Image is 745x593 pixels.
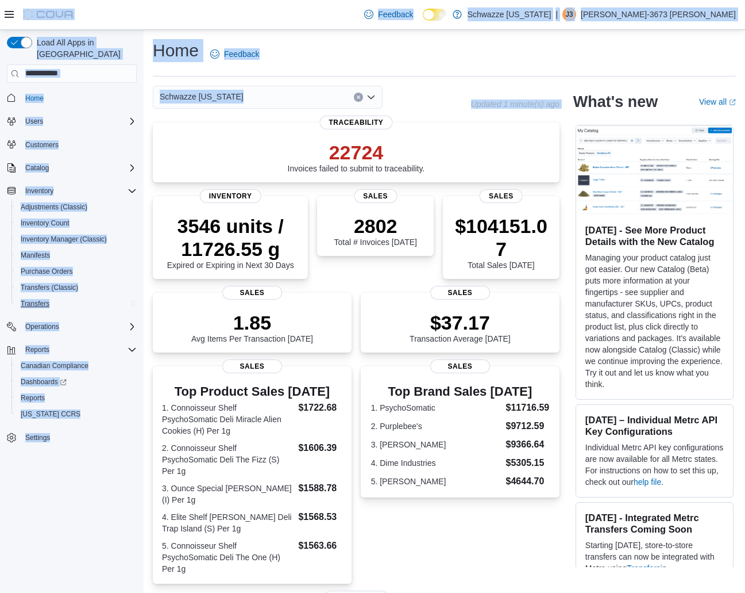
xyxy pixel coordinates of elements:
h3: Top Brand Sales [DATE] [371,385,550,399]
dd: $1722.68 [298,401,342,415]
button: Clear input [354,93,363,102]
span: Reports [21,343,137,357]
dt: 5. [PERSON_NAME] [371,476,501,487]
a: Transfers (Classic) [16,281,83,294]
p: Updated 1 minute(s) ago [471,100,559,109]
button: Inventory Count [11,215,141,231]
span: Sales [430,359,490,373]
span: Dashboards [21,377,67,387]
a: Reports [16,391,49,405]
a: Manifests [16,248,55,262]
p: [PERSON_NAME]-3673 [PERSON_NAME] [581,7,736,21]
nav: Complex example [7,85,137,476]
p: 1.85 [191,311,313,334]
a: Canadian Compliance [16,359,93,373]
a: [US_STATE] CCRS [16,407,85,421]
span: Purchase Orders [21,267,73,276]
p: 2802 [334,215,416,238]
button: Transfers (Classic) [11,280,141,296]
a: Dashboards [16,375,71,389]
div: Avg Items Per Transaction [DATE] [191,311,313,343]
span: [US_STATE] CCRS [21,410,80,419]
span: Inventory Count [21,219,70,228]
button: Transfers [11,296,141,312]
button: Inventory Manager (Classic) [11,231,141,247]
input: Dark Mode [423,9,447,21]
span: Operations [25,322,59,331]
dt: 2. Purplebee's [371,420,501,432]
span: Traceability [319,116,392,129]
span: Transfers [16,297,137,311]
span: Sales [354,189,397,203]
span: J3 [566,7,573,21]
a: Purchase Orders [16,265,78,278]
p: Managing your product catalog just got easier. Our new Catalog (Beta) puts more information at yo... [585,252,724,390]
span: Inventory Manager (Classic) [21,235,107,244]
span: Feedback [378,9,413,20]
span: Manifests [21,251,50,260]
button: Adjustments (Classic) [11,199,141,215]
span: Manifests [16,248,137,262]
span: Washington CCRS [16,407,137,421]
div: Total # Invoices [DATE] [334,215,416,247]
span: Load All Apps in [GEOGRAPHIC_DATA] [32,37,137,60]
p: | [555,7,558,21]
span: Users [21,114,137,128]
h3: [DATE] - See More Product Details with the New Catalog [585,224,724,247]
span: Inventory Manager (Classic) [16,232,137,246]
button: Catalog [2,160,141,176]
dt: 1. PsychoSomatic [371,402,501,414]
dt: 4. Dime Industries [371,457,501,469]
dt: 3. [PERSON_NAME] [371,439,501,450]
dd: $1563.66 [298,539,342,553]
dt: 2. Connoisseur Shelf PsychoSomatic Deli The Fizz (S) Per 1g [162,442,294,477]
button: Reports [11,390,141,406]
span: Customers [25,140,59,150]
span: Inventory [25,186,53,196]
span: Transfers (Classic) [16,281,137,294]
a: Transfers [627,564,661,573]
span: Purchase Orders [16,265,137,278]
span: Adjustments (Classic) [16,200,137,214]
a: help file [634,477,661,487]
span: Canadian Compliance [21,361,88,370]
span: Adjustments (Classic) [21,202,87,212]
button: Canadian Compliance [11,358,141,374]
dd: $1588.78 [298,481,342,495]
button: Settings [2,429,141,446]
dt: 1. Connoisseur Shelf PsychoSomatic Deli Miracle Alien Cookies (H) Per 1g [162,402,294,437]
button: Catalog [21,161,53,175]
h2: What's new [573,93,658,111]
button: Home [2,90,141,106]
span: Settings [25,433,50,442]
button: Manifests [11,247,141,263]
svg: External link [729,99,736,106]
a: Dashboards [11,374,141,390]
span: Canadian Compliance [16,359,137,373]
button: Users [21,114,48,128]
dd: $9712.59 [506,419,550,433]
img: Cova [23,9,75,20]
span: Inventory Count [16,216,137,230]
p: 22724 [288,141,425,164]
dd: $5305.15 [506,456,550,470]
span: Catalog [21,161,137,175]
span: Operations [21,320,137,334]
a: Feedback [360,3,418,26]
span: Settings [21,430,137,445]
div: Invoices failed to submit to traceability. [288,141,425,173]
span: Sales [222,286,282,300]
span: Customers [21,137,137,152]
a: Feedback [206,43,264,66]
span: Reports [21,393,45,403]
h3: [DATE] - Integrated Metrc Transfers Coming Soon [585,512,724,535]
a: Home [21,91,48,105]
div: Expired or Expiring in Next 30 Days [162,215,299,270]
button: Operations [2,319,141,335]
button: Reports [2,342,141,358]
span: Dashboards [16,375,137,389]
span: Home [21,91,137,105]
span: Home [25,94,44,103]
button: Users [2,113,141,129]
